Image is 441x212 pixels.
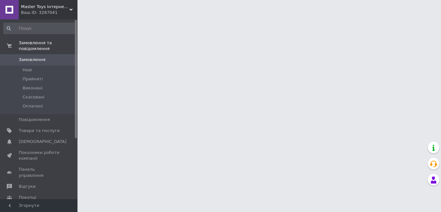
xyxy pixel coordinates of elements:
[23,85,43,91] span: Виконані
[23,67,32,73] span: Нові
[19,167,60,178] span: Панель управління
[3,23,76,34] input: Пошук
[19,195,36,200] span: Покупці
[19,139,67,145] span: [DEMOGRAPHIC_DATA]
[19,40,77,52] span: Замовлення та повідомлення
[21,4,69,10] span: Master Toys Інтернет-магазин
[23,76,43,82] span: Прийняті
[19,57,46,63] span: Замовлення
[23,94,45,100] span: Скасовані
[19,117,50,123] span: Повідомлення
[19,184,36,189] span: Відгуки
[19,150,60,161] span: Показники роботи компанії
[23,103,43,109] span: Оплачені
[21,10,77,15] div: Ваш ID: 3287041
[19,128,60,134] span: Товари та послуги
